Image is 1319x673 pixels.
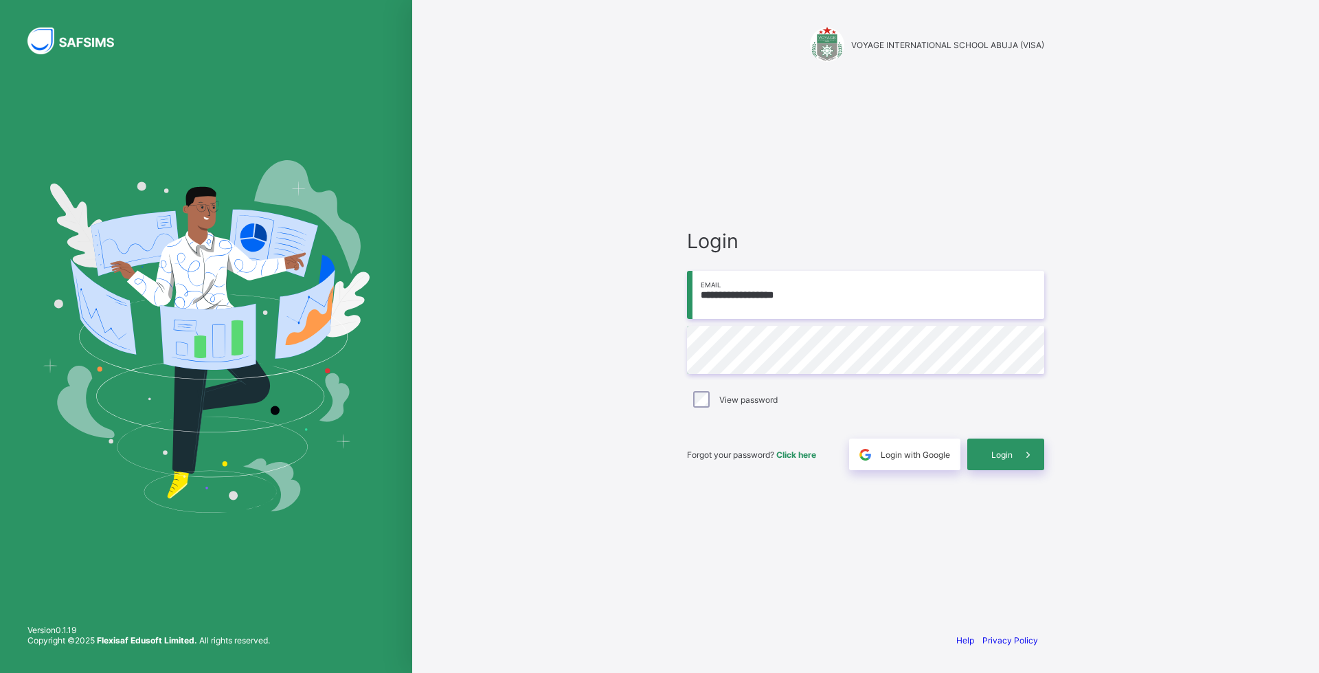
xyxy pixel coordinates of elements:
span: Copyright © 2025 All rights reserved. [27,635,270,646]
a: Help [956,635,974,646]
span: Login with Google [881,450,950,460]
span: VOYAGE INTERNATIONAL SCHOOL ABUJA (VISA) [851,40,1044,50]
strong: Flexisaf Edusoft Limited. [97,635,197,646]
span: Login [687,229,1044,253]
img: Hero Image [43,160,370,512]
img: SAFSIMS Logo [27,27,131,54]
span: Login [991,450,1013,460]
img: google.396cfc9801f0270233282035f929180a.svg [857,447,873,463]
span: Version 0.1.19 [27,625,270,635]
a: Privacy Policy [982,635,1038,646]
a: Click here [776,450,816,460]
span: Forgot your password? [687,450,816,460]
label: View password [719,395,778,405]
